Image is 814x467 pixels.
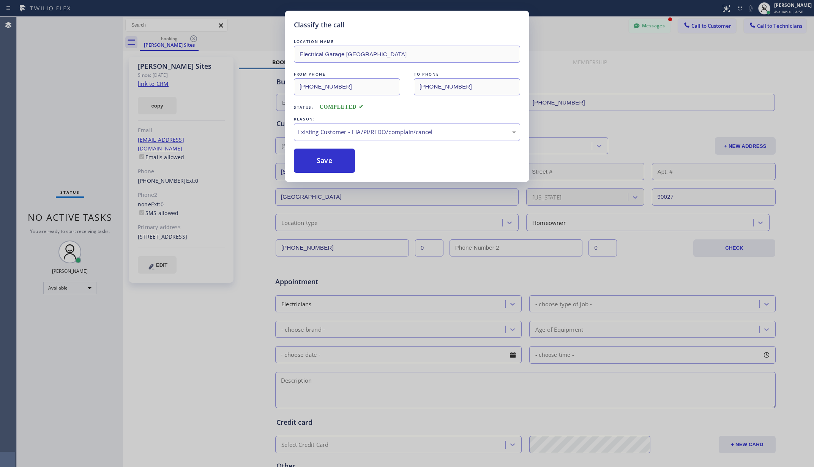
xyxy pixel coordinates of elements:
[294,20,344,30] h5: Classify the call
[294,115,520,123] div: REASON:
[298,128,516,136] div: Existing Customer - ETA/PI/REDO/complain/cancel
[414,70,520,78] div: TO PHONE
[320,104,364,110] span: COMPLETED
[294,149,355,173] button: Save
[294,104,314,110] span: Status:
[294,78,400,95] input: From phone
[414,78,520,95] input: To phone
[294,70,400,78] div: FROM PHONE
[294,38,520,46] div: LOCATION NAME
